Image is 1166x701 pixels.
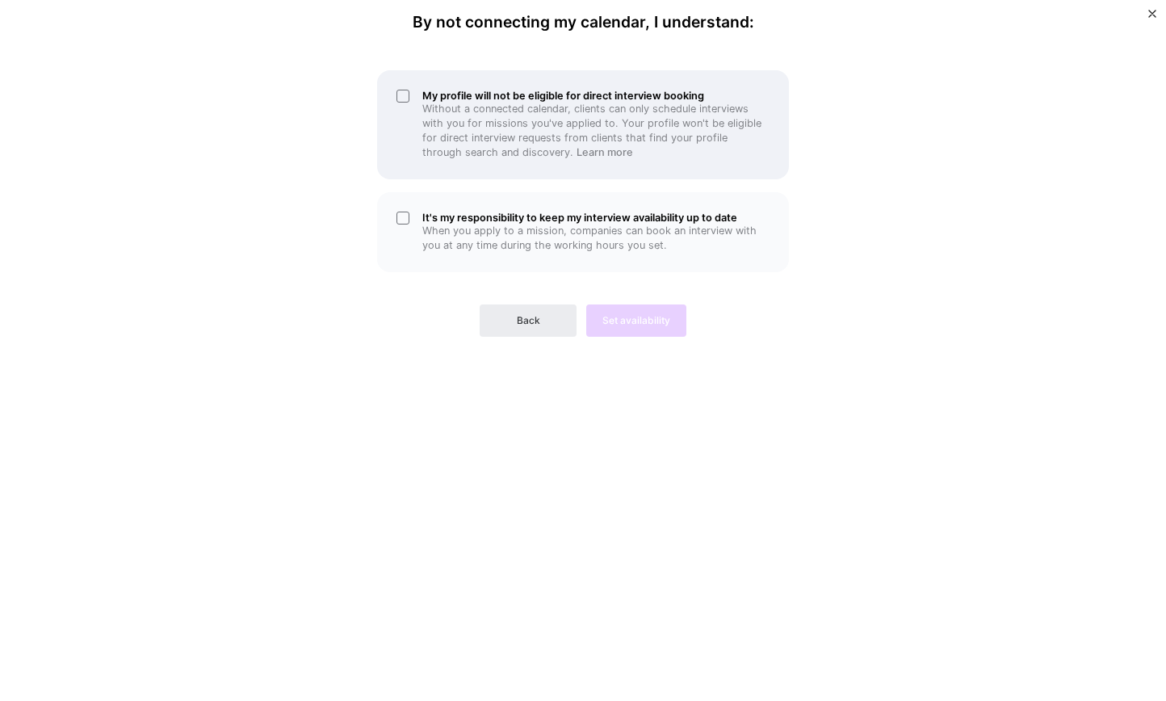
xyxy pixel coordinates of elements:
[422,90,770,102] h5: My profile will not be eligible for direct interview booking
[422,102,770,160] p: Without a connected calendar, clients can only schedule interviews with you for missions you've a...
[422,212,770,224] h5: It's my responsibility to keep my interview availability up to date
[480,304,577,337] button: Back
[422,224,770,253] p: When you apply to a mission, companies can book an interview with you at any time during the work...
[1148,10,1156,27] button: Close
[413,13,754,31] h4: By not connecting my calendar, I understand:
[577,146,633,158] a: Learn more
[517,313,540,328] span: Back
